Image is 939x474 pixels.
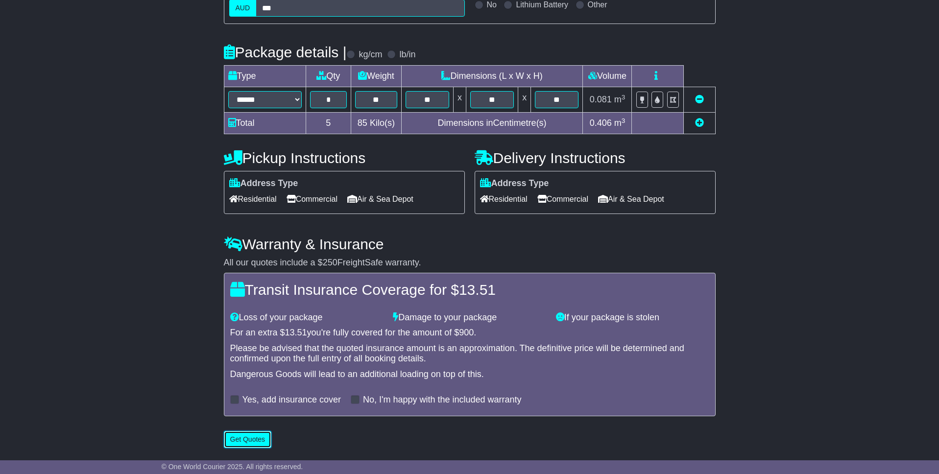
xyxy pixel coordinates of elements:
[351,113,402,134] td: Kilo(s)
[401,66,583,87] td: Dimensions (L x W x H)
[480,191,528,207] span: Residential
[230,282,709,298] h4: Transit Insurance Coverage for $
[695,118,704,128] a: Add new item
[347,191,413,207] span: Air & Sea Depot
[230,369,709,380] div: Dangerous Goods will lead to an additional loading on top of this.
[110,63,162,69] div: Keywords by Traffic
[401,113,583,134] td: Dimensions in Centimetre(s)
[359,49,382,60] label: kg/cm
[583,66,632,87] td: Volume
[25,25,108,33] div: Domain: [DOMAIN_NAME]
[16,25,24,33] img: website_grey.svg
[323,258,337,267] span: 250
[224,66,306,87] td: Type
[622,117,626,124] sup: 3
[518,87,531,113] td: x
[388,312,551,323] div: Damage to your package
[306,66,351,87] td: Qty
[229,191,277,207] span: Residential
[39,63,88,69] div: Domain Overview
[230,343,709,364] div: Please be advised that the quoted insurance amount is an approximation. The definitive price will...
[230,328,709,338] div: For an extra $ you're fully covered for the amount of $ .
[224,150,465,166] h4: Pickup Instructions
[27,16,48,24] div: v 4.0.25
[287,191,337,207] span: Commercial
[551,312,714,323] div: If your package is stolen
[537,191,588,207] span: Commercial
[590,118,612,128] span: 0.406
[242,395,341,405] label: Yes, add insurance cover
[399,49,415,60] label: lb/in
[285,328,307,337] span: 13.51
[363,395,522,405] label: No, I'm happy with the included warranty
[480,178,549,189] label: Address Type
[229,178,298,189] label: Address Type
[306,113,351,134] td: 5
[453,87,466,113] td: x
[614,118,626,128] span: m
[475,150,716,166] h4: Delivery Instructions
[590,95,612,104] span: 0.081
[622,94,626,101] sup: 3
[16,16,24,24] img: logo_orange.svg
[224,113,306,134] td: Total
[225,312,388,323] div: Loss of your package
[598,191,664,207] span: Air & Sea Depot
[459,282,496,298] span: 13.51
[162,463,303,471] span: © One World Courier 2025. All rights reserved.
[614,95,626,104] span: m
[459,328,474,337] span: 900
[224,258,716,268] div: All our quotes include a $ FreightSafe warranty.
[351,66,402,87] td: Weight
[99,62,107,70] img: tab_keywords_by_traffic_grey.svg
[695,95,704,104] a: Remove this item
[224,44,347,60] h4: Package details |
[28,62,36,70] img: tab_domain_overview_orange.svg
[224,236,716,252] h4: Warranty & Insurance
[358,118,367,128] span: 85
[224,431,272,448] button: Get Quotes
